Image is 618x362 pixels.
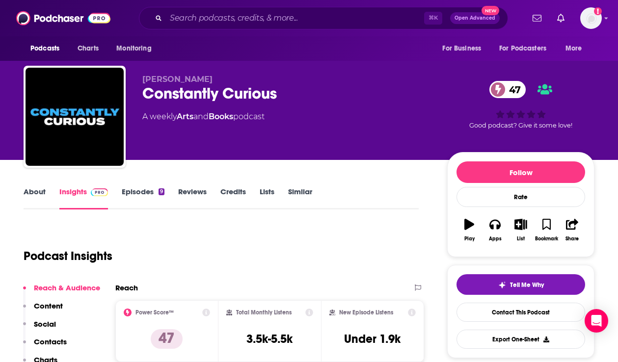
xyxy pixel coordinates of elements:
[450,12,500,24] button: Open AdvancedNew
[580,7,602,29] span: Logged in as alignPR
[482,212,508,248] button: Apps
[34,301,63,310] p: Content
[23,301,63,319] button: Content
[209,112,233,121] a: Books
[142,111,265,123] div: A weekly podcast
[455,16,495,21] span: Open Advanced
[510,281,544,289] span: Tell Me Why
[16,9,110,27] img: Podchaser - Follow, Share and Rate Podcasts
[457,161,585,183] button: Follow
[109,39,164,58] button: open menu
[71,39,105,58] a: Charts
[457,212,482,248] button: Play
[508,212,534,248] button: List
[34,319,56,329] p: Social
[177,112,193,121] a: Arts
[24,187,46,209] a: About
[178,187,207,209] a: Reviews
[34,337,67,346] p: Contacts
[482,6,499,15] span: New
[447,75,594,135] div: 47Good podcast? Give it some love!
[151,329,183,349] p: 47
[498,281,506,289] img: tell me why sparkle
[260,187,274,209] a: Lists
[560,212,585,248] button: Share
[23,283,100,301] button: Reach & Audience
[464,236,475,242] div: Play
[469,122,572,129] span: Good podcast? Give it some love!
[166,10,424,26] input: Search podcasts, credits, & more...
[580,7,602,29] button: Show profile menu
[534,212,559,248] button: Bookmark
[529,10,545,26] a: Show notifications dropdown
[457,187,585,207] div: Rate
[594,7,602,15] svg: Add a profile image
[116,42,151,55] span: Monitoring
[246,332,293,346] h3: 3.5k-5.5k
[24,249,112,263] h1: Podcast Insights
[135,309,174,316] h2: Power Score™
[457,330,585,349] button: Export One-Sheet
[457,274,585,295] button: tell me why sparkleTell Me Why
[435,39,493,58] button: open menu
[288,187,312,209] a: Similar
[236,309,292,316] h2: Total Monthly Listens
[517,236,525,242] div: List
[493,39,561,58] button: open menu
[159,188,164,195] div: 9
[489,81,526,98] a: 47
[91,188,108,196] img: Podchaser Pro
[424,12,442,25] span: ⌘ K
[457,303,585,322] a: Contact This Podcast
[220,187,246,209] a: Credits
[565,236,579,242] div: Share
[139,7,508,29] div: Search podcasts, credits, & more...
[23,337,67,355] button: Contacts
[535,236,558,242] div: Bookmark
[24,39,72,58] button: open menu
[499,42,546,55] span: For Podcasters
[30,42,59,55] span: Podcasts
[142,75,213,84] span: [PERSON_NAME]
[344,332,401,346] h3: Under 1.9k
[565,42,582,55] span: More
[26,68,124,166] img: Constantly Curious
[585,309,608,333] div: Open Intercom Messenger
[23,319,56,337] button: Social
[442,42,481,55] span: For Business
[34,283,100,292] p: Reach & Audience
[193,112,209,121] span: and
[78,42,99,55] span: Charts
[59,187,108,209] a: InsightsPodchaser Pro
[553,10,568,26] a: Show notifications dropdown
[115,283,138,292] h2: Reach
[559,39,594,58] button: open menu
[122,187,164,209] a: Episodes9
[499,81,526,98] span: 47
[580,7,602,29] img: User Profile
[339,309,393,316] h2: New Episode Listens
[489,236,502,242] div: Apps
